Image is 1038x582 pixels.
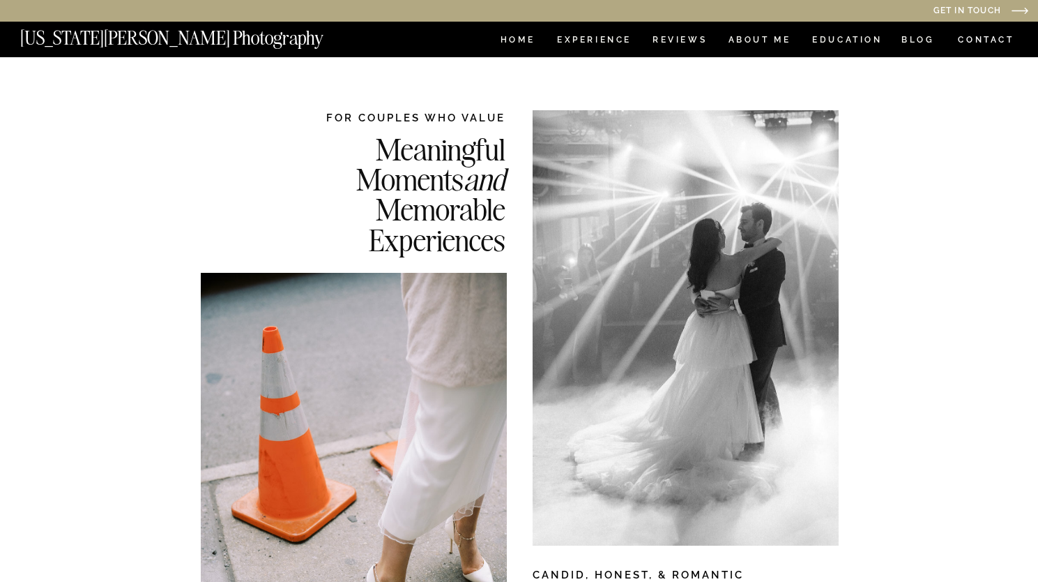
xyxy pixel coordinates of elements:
a: Experience [557,36,630,47]
a: EDUCATION [811,36,884,47]
a: CONTACT [957,32,1015,47]
a: ABOUT ME [728,36,791,47]
i: and [464,160,505,198]
h2: FOR COUPLES WHO VALUE [285,110,505,125]
h2: Meaningful Moments Memorable Experiences [285,134,505,253]
a: REVIEWS [652,36,705,47]
a: BLOG [901,36,935,47]
a: HOME [498,36,537,47]
a: [US_STATE][PERSON_NAME] Photography [20,29,370,40]
a: Get in Touch [791,6,1001,17]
